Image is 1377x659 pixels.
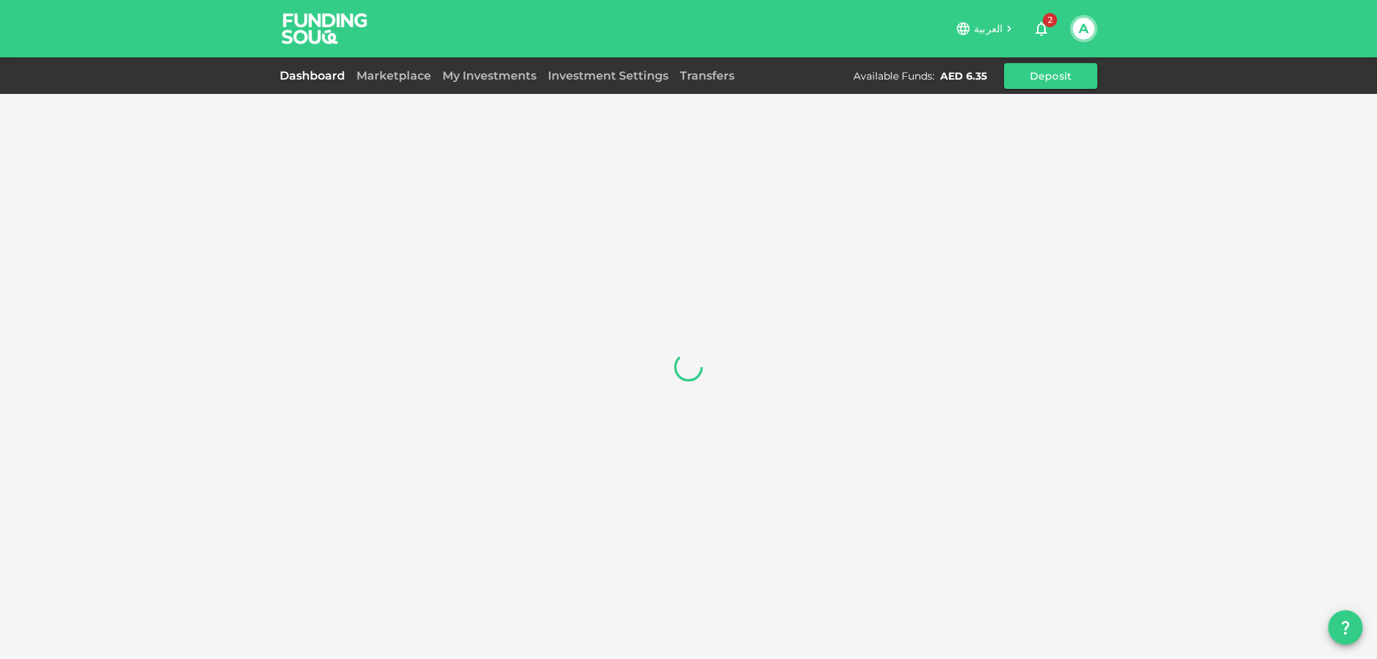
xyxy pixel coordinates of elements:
button: Deposit [1004,63,1097,89]
button: 2 [1027,14,1056,43]
button: question [1328,610,1363,645]
a: Dashboard [280,69,351,82]
div: AED 6.35 [940,69,987,83]
span: 2 [1043,13,1057,27]
a: Marketplace [351,69,437,82]
a: Investment Settings [542,69,674,82]
a: My Investments [437,69,542,82]
button: A [1073,18,1094,39]
div: Available Funds : [853,69,934,83]
a: Transfers [674,69,740,82]
span: العربية [974,22,1003,35]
